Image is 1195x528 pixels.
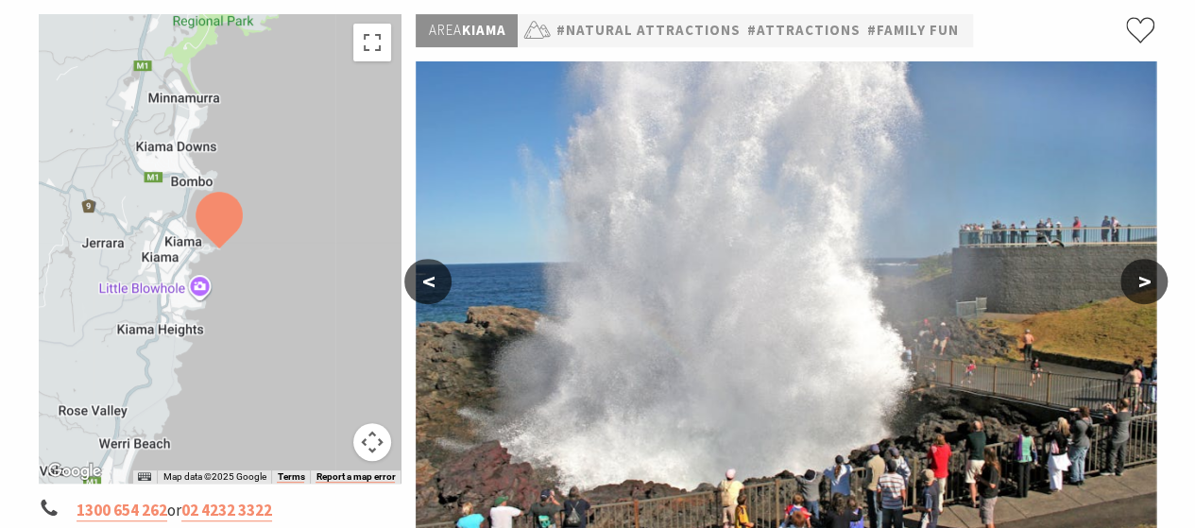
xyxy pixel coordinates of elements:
button: Map camera controls [353,423,391,461]
a: Click to see this area on Google Maps [43,459,106,484]
a: #Natural Attractions [555,19,740,43]
button: Keyboard shortcuts [138,470,151,484]
p: Kiama [416,14,518,47]
a: Terms (opens in new tab) [277,471,304,483]
button: Toggle fullscreen view [353,24,391,61]
button: < [404,259,452,304]
a: #Attractions [746,19,860,43]
li: or [39,498,401,523]
span: Map data ©2025 Google [162,471,265,482]
a: Report a map error [316,471,395,483]
img: Google [43,459,106,484]
a: 02 4232 3322 [181,500,272,521]
span: Area [428,21,461,39]
a: 1300 654 262 [77,500,167,521]
a: #Family Fun [866,19,958,43]
button: > [1120,259,1168,304]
